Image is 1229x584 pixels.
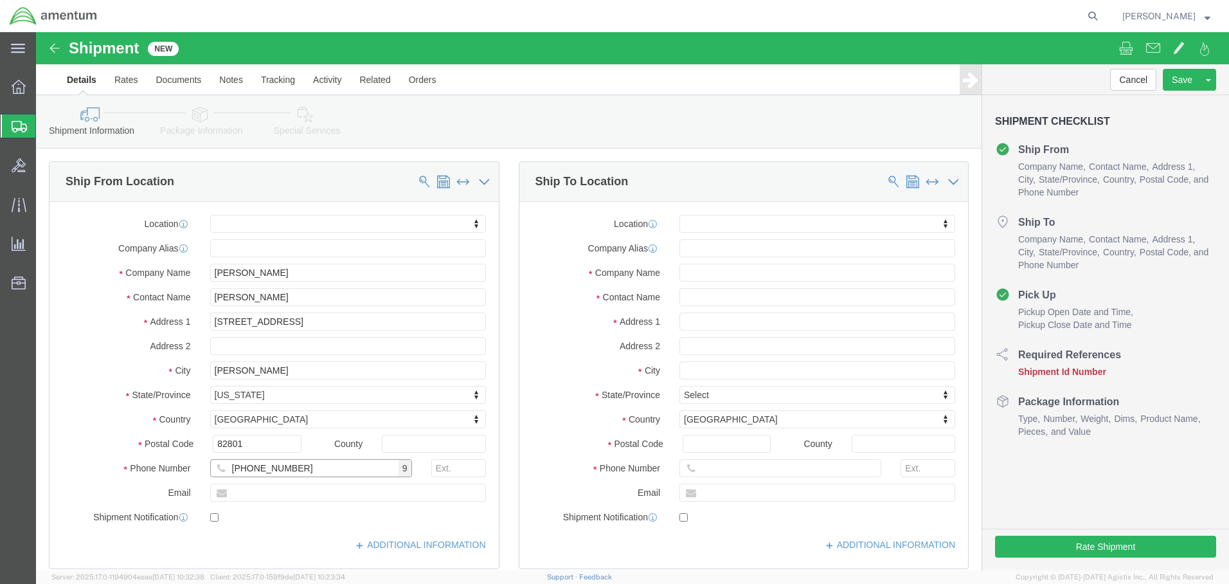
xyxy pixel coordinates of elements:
span: Server: 2025.17.0-1194904eeae [51,573,204,581]
a: Feedback [579,573,612,581]
a: Support [547,573,579,581]
img: logo [9,6,98,26]
span: James Spear [1122,9,1196,23]
span: Copyright © [DATE]-[DATE] Agistix Inc., All Rights Reserved [1016,572,1214,583]
span: [DATE] 10:23:34 [293,573,345,581]
span: [DATE] 10:32:38 [152,573,204,581]
button: [PERSON_NAME] [1122,8,1211,24]
iframe: FS Legacy Container [36,32,1229,570]
span: Client: 2025.17.0-159f9de [210,573,345,581]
